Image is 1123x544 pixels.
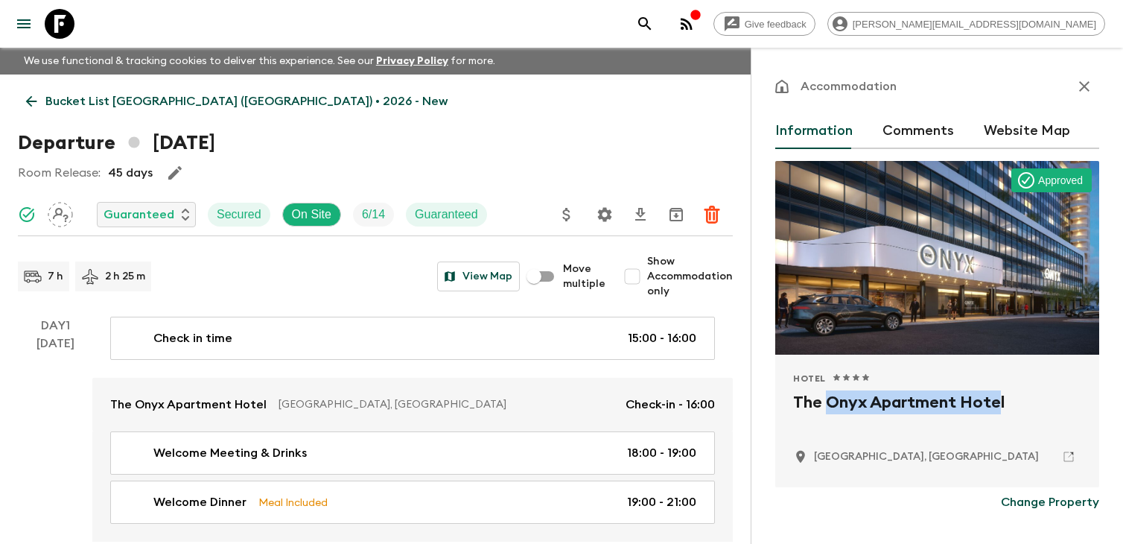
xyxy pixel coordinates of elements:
[627,493,696,511] p: 19:00 - 21:00
[279,397,614,412] p: [GEOGRAPHIC_DATA], [GEOGRAPHIC_DATA]
[661,200,691,230] button: Archive (Completed, Cancelled or Unsynced Departures only)
[48,269,63,284] p: 7 h
[18,164,101,182] p: Room Release:
[415,206,478,224] p: Guaranteed
[153,444,307,462] p: Welcome Meeting & Drinks
[18,48,501,75] p: We use functional & tracking cookies to deliver this experience. See our for more.
[153,329,232,347] p: Check in time
[105,269,145,284] p: 2 h 25 m
[376,56,448,66] a: Privacy Policy
[1001,487,1099,517] button: Change Property
[18,206,36,224] svg: Synced Successfully
[36,335,74,542] div: [DATE]
[217,206,261,224] p: Secured
[208,203,270,227] div: Secured
[563,262,605,291] span: Move multiple
[110,396,267,414] p: The Onyx Apartment Hotel
[153,493,246,511] p: Welcome Dinner
[627,444,696,462] p: 18:00 - 19:00
[626,200,655,230] button: Download CSV
[814,449,1039,464] p: Cape Town, South Africa
[590,200,620,230] button: Settings
[737,19,815,30] span: Give feedback
[108,164,153,182] p: 45 days
[18,128,215,158] h1: Departure [DATE]
[713,12,815,36] a: Give feedback
[45,92,448,110] p: Bucket List [GEOGRAPHIC_DATA] ([GEOGRAPHIC_DATA]) • 2026 - New
[18,317,92,335] p: Day 1
[92,378,733,431] a: The Onyx Apartment Hotel[GEOGRAPHIC_DATA], [GEOGRAPHIC_DATA]Check-in - 16:00
[1001,493,1099,511] p: Change Property
[282,203,341,227] div: On Site
[775,161,1099,355] div: Photo of The Onyx Apartment Hotel
[437,262,520,291] button: View Map
[110,481,715,524] a: Welcome DinnerMeal Included19:00 - 21:00
[801,78,897,95] p: Accommodation
[793,373,826,385] span: Hotel
[9,9,39,39] button: menu
[18,86,456,116] a: Bucket List [GEOGRAPHIC_DATA] ([GEOGRAPHIC_DATA]) • 2026 - New
[882,113,954,149] button: Comments
[628,329,696,347] p: 15:00 - 16:00
[552,200,582,230] button: Update Price, Early Bird Discount and Costs
[48,206,73,218] span: Assign pack leader
[110,431,715,475] a: Welcome Meeting & Drinks18:00 - 19:00
[626,396,715,414] p: Check-in - 16:00
[793,390,1081,438] h2: The Onyx Apartment Hotel
[827,12,1105,36] div: [PERSON_NAME][EMAIL_ADDRESS][DOMAIN_NAME]
[697,200,727,230] button: Delete
[362,206,385,224] p: 6 / 14
[110,317,715,360] a: Check in time15:00 - 16:00
[647,254,733,299] span: Show Accommodation only
[630,9,660,39] button: search adventures
[1038,173,1083,188] p: Approved
[775,113,853,149] button: Information
[353,203,394,227] div: Trip Fill
[104,206,174,224] p: Guaranteed
[844,19,1104,30] span: [PERSON_NAME][EMAIL_ADDRESS][DOMAIN_NAME]
[292,206,331,224] p: On Site
[258,494,328,510] p: Meal Included
[984,113,1070,149] button: Website Map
